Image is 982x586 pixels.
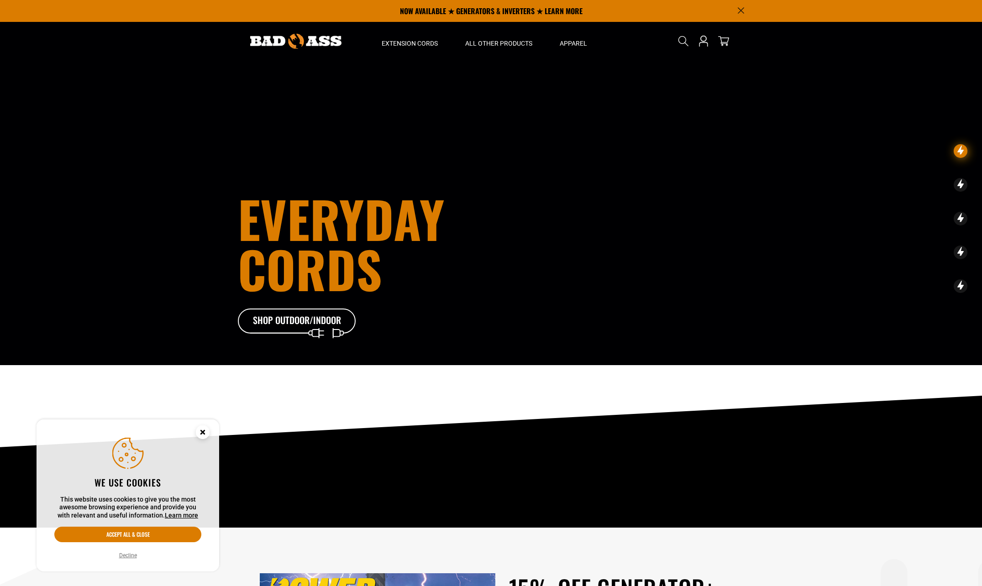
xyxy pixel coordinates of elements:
a: Shop Outdoor/Indoor [238,309,357,334]
h2: We use cookies [54,476,201,488]
span: Extension Cords [382,39,438,47]
img: Bad Ass Extension Cords [250,34,341,49]
p: This website uses cookies to give you the most awesome browsing experience and provide you with r... [54,496,201,520]
summary: All Other Products [452,22,546,60]
button: Decline [116,551,140,560]
summary: Apparel [546,22,601,60]
h1: Everyday cords [238,194,542,294]
span: Apparel [560,39,587,47]
summary: Search [676,34,691,48]
a: Learn more [165,512,198,519]
summary: Extension Cords [368,22,452,60]
aside: Cookie Consent [37,419,219,572]
span: All Other Products [465,39,532,47]
button: Accept all & close [54,527,201,542]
